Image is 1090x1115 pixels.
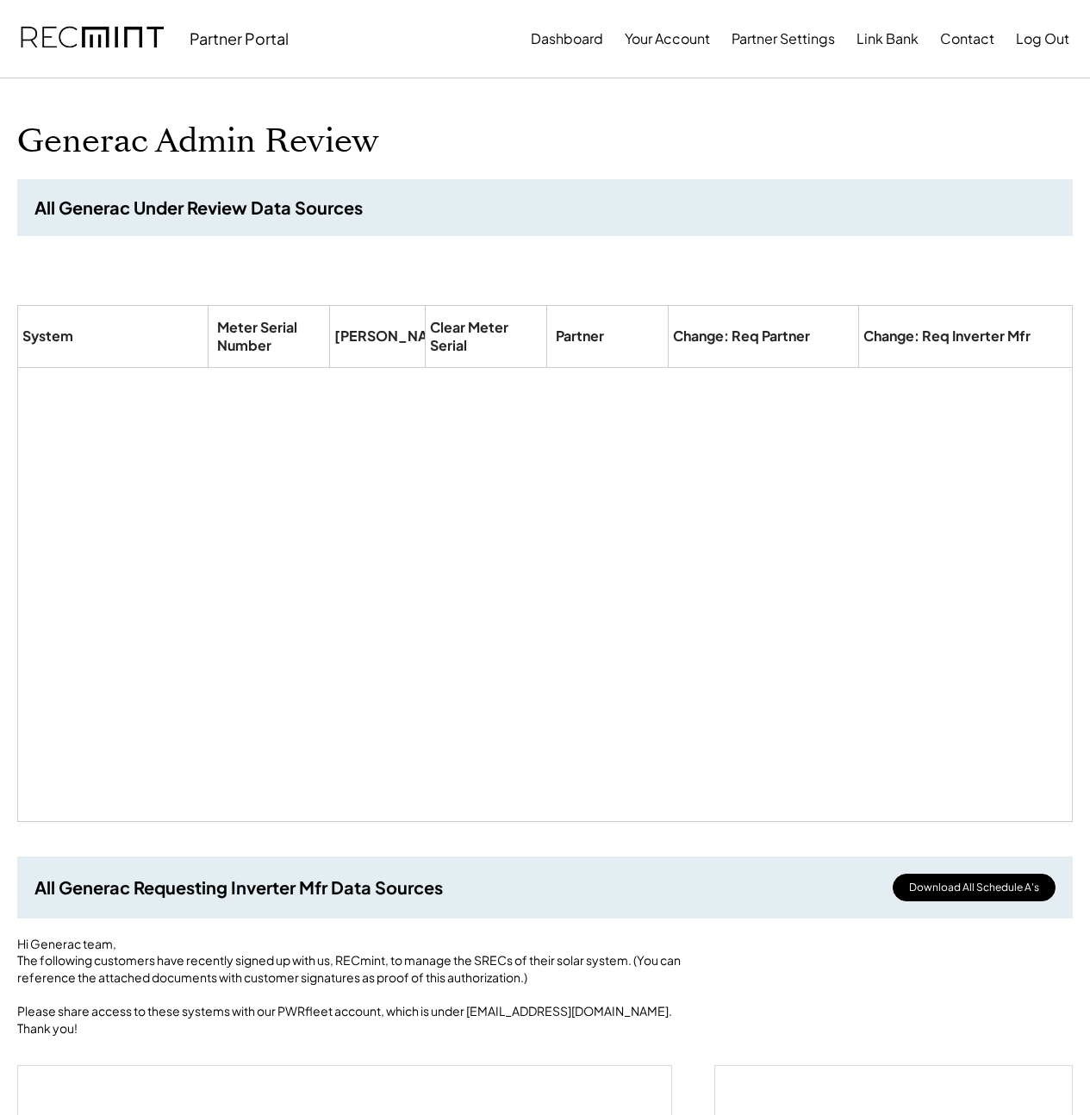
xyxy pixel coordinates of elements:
button: Log Out [1016,22,1069,56]
button: Contact [940,22,994,56]
button: Dashboard [531,22,603,56]
div: Partner Portal [190,28,289,48]
h3: All Generac Requesting Inverter Mfr Data Sources [34,876,443,899]
img: recmint-logotype%403x.png [21,9,164,68]
div: System [22,327,73,346]
div: Change: Req Partner [673,327,810,346]
button: Your Account [625,22,710,56]
div: Meter Serial Number [217,319,321,355]
h3: All Generac Under Review Data Sources [34,196,363,219]
div: [PERSON_NAME] [334,327,454,346]
button: Link Bank [856,22,919,56]
div: Change: Req Inverter Mfr [863,327,1031,346]
button: Partner Settings [732,22,835,56]
div: Clear Meter Serial [430,319,542,355]
button: Download All Schedule A's [893,874,1056,901]
div: Hi Generac team, The following customers have recently signed up with us, RECmint, to manage the ... [17,936,703,1065]
div: Partner [556,327,604,346]
h1: Generac Admin Review [17,121,379,162]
